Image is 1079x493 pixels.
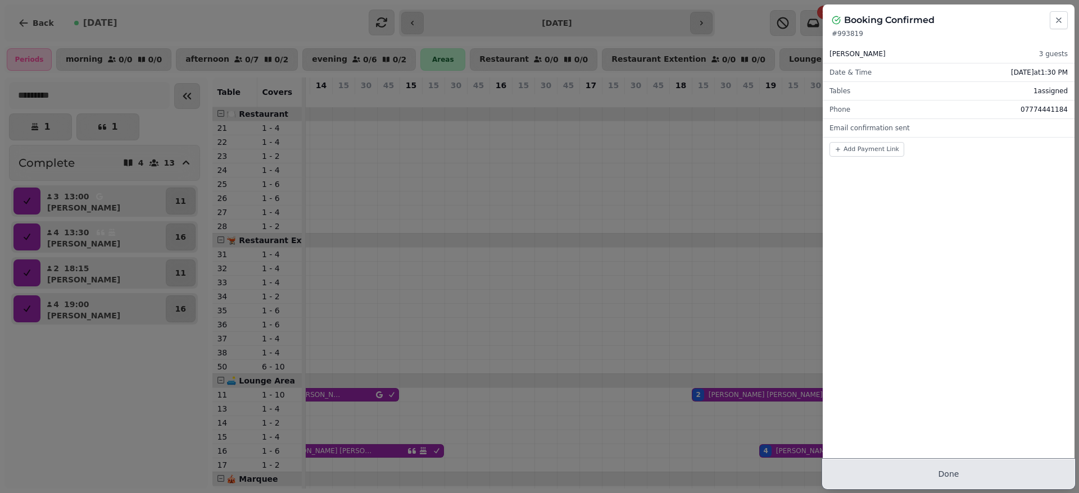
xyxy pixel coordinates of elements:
[844,13,935,27] h2: Booking Confirmed
[829,105,850,114] span: Phone
[1039,49,1068,58] span: 3 guests
[829,68,872,77] span: Date & Time
[1033,86,1068,95] span: 1 assigned
[1011,68,1068,77] span: [DATE] at 1:30 PM
[829,142,904,157] button: Add Payment Link
[829,86,850,95] span: Tables
[823,459,1075,489] button: Done
[823,119,1075,137] div: Email confirmation sent
[829,49,886,58] span: [PERSON_NAME]
[832,29,1066,38] p: # 993819
[1021,105,1068,114] span: 07774441184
